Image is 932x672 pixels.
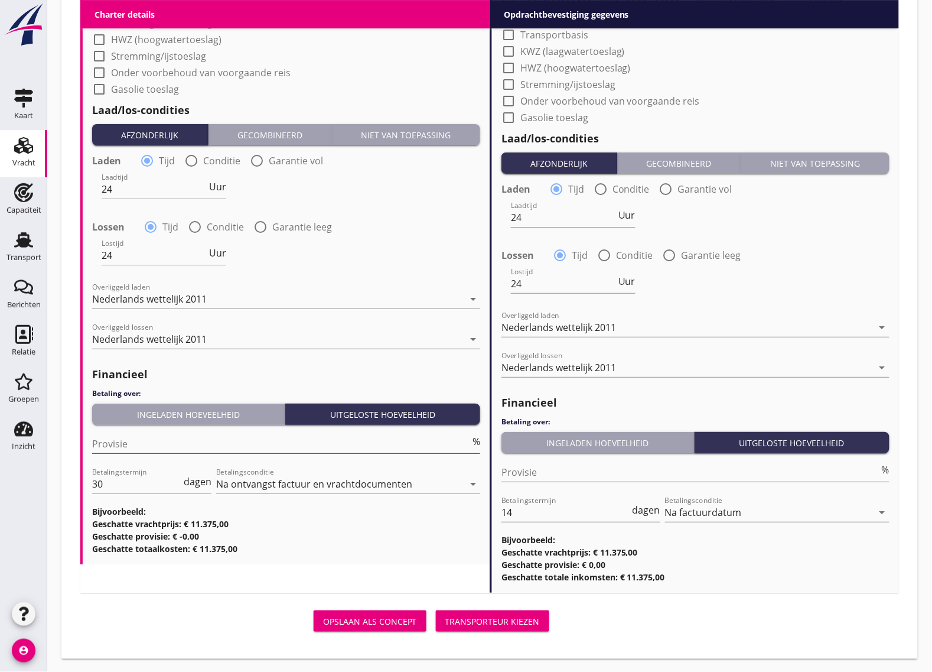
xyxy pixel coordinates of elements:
[520,46,625,57] label: KWZ (laagwatertoeslag)
[520,29,588,41] label: Transportbasis
[207,221,244,233] label: Conditie
[111,1,179,12] label: Transportbasis
[92,530,480,543] h3: Geschatte provisie: € -0,00
[162,221,178,233] label: Tijd
[102,180,207,199] input: Laadtijd
[92,124,208,145] button: Afzonderlijk
[14,112,33,119] div: Kaart
[623,157,737,170] div: Gecombineerd
[8,395,39,403] div: Groepen
[323,615,417,628] div: Opslaan als concept
[466,477,480,491] i: arrow_drop_down
[6,206,41,214] div: Capaciteit
[618,152,742,174] button: Gecombineerd
[290,408,475,421] div: Uitgeloste hoeveelheid
[337,129,475,141] div: Niet van toepassing
[520,112,588,124] label: Gasolie toeslag
[501,362,616,373] div: Nederlands wettelijk 2011
[216,479,412,489] div: Na ontvangst factuur en vrachtdocumenten
[511,208,616,227] input: Laadtijd
[466,332,480,346] i: arrow_drop_down
[520,12,631,24] label: Verzekering schip vereist
[111,50,206,62] label: Stremming/ijstoeslag
[209,182,226,191] span: Uur
[501,571,889,583] h3: Geschatte totale inkomsten: € 11.375,00
[208,124,333,145] button: Gecombineerd
[332,124,480,145] button: Niet van toepassing
[501,463,879,482] input: Provisie
[436,611,549,632] button: Transporteur kiezen
[470,437,480,446] div: %
[203,155,240,167] label: Conditie
[501,183,530,195] strong: Laden
[97,129,203,141] div: Afzonderlijk
[501,546,889,559] h3: Geschatte vrachtprijs: € 11.375,00
[699,437,885,449] div: Uitgeloste hoeveelheid
[111,83,179,95] label: Gasolie toeslag
[616,249,653,261] label: Conditie
[506,157,612,170] div: Afzonderlijk
[875,505,889,520] i: arrow_drop_down
[572,249,588,261] label: Tijd
[272,221,332,233] label: Garantie leeg
[97,408,280,421] div: Ingeladen hoeveelheid
[695,432,889,453] button: Uitgeloste hoeveelheid
[612,183,650,195] label: Conditie
[92,475,181,494] input: Betalingstermijn
[741,152,889,174] button: Niet van toepassing
[92,102,480,118] h2: Laad/los-condities
[875,320,889,335] i: arrow_drop_down
[520,79,615,90] label: Stremming/ijstoeslag
[630,505,660,515] div: dagen
[111,67,291,79] label: Onder voorbehoud van voorgaande reis
[520,95,700,107] label: Onder voorbehoud van voorgaande reis
[501,432,695,453] button: Ingeladen hoeveelheid
[12,348,35,356] div: Relatie
[511,274,616,293] input: Lostijd
[314,611,426,632] button: Opslaan als concept
[445,615,540,628] div: Transporteur kiezen
[92,366,480,382] h2: Financieel
[92,221,125,233] strong: Lossen
[92,155,121,167] strong: Laden
[501,559,889,571] h3: Geschatte provisie: € 0,00
[618,210,636,220] span: Uur
[159,155,175,167] label: Tijd
[92,294,207,304] div: Nederlands wettelijk 2011
[2,3,45,47] img: logo-small.a267ee39.svg
[102,246,207,265] input: Lostijd
[181,477,211,486] div: dagen
[209,248,226,258] span: Uur
[501,503,630,522] input: Betalingstermijn
[12,159,35,167] div: Vracht
[746,157,885,170] div: Niet van toepassing
[618,277,636,286] span: Uur
[269,155,323,167] label: Garantie vol
[7,301,41,309] div: Berichten
[466,292,480,306] i: arrow_drop_down
[875,361,889,375] i: arrow_drop_down
[111,17,216,29] label: KWZ (laagwatertoeslag)
[506,437,689,449] div: Ingeladen hoeveelheid
[501,131,889,147] h2: Laad/los-condities
[92,518,480,530] h3: Geschatte vrachtprijs: € 11.375,00
[92,543,480,555] h3: Geschatte totaalkosten: € 11.375,00
[520,62,631,74] label: HWZ (hoogwatertoeslag)
[92,434,470,453] input: Provisie
[12,443,35,450] div: Inzicht
[501,322,616,333] div: Nederlands wettelijk 2011
[501,152,618,174] button: Afzonderlijk
[501,395,889,411] h2: Financieel
[92,404,285,425] button: Ingeladen hoeveelheid
[665,507,742,518] div: Na factuurdatum
[111,34,221,46] label: HWZ (hoogwatertoeslag)
[92,388,480,399] h4: Betaling over:
[501,534,889,546] h3: Bijvoorbeeld:
[682,249,741,261] label: Garantie leeg
[501,417,889,427] h4: Betaling over:
[568,183,584,195] label: Tijd
[12,639,35,663] i: account_circle
[92,505,480,518] h3: Bijvoorbeeld:
[285,404,480,425] button: Uitgeloste hoeveelheid
[213,129,327,141] div: Gecombineerd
